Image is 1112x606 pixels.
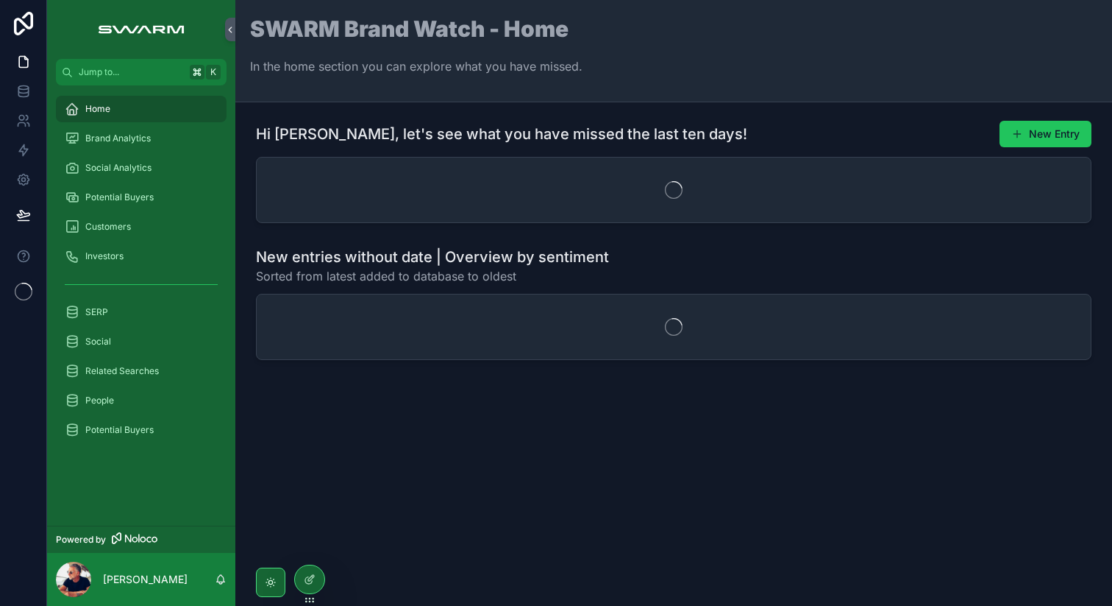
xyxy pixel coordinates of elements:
a: Brand Analytics [56,125,227,152]
button: New Entry [999,121,1091,147]
span: Sorted from latest added to database to oldest [256,267,609,285]
span: Brand Analytics [85,133,151,144]
button: Jump to...K [56,59,227,85]
span: Jump to... [79,66,184,78]
div: scrollable content [47,85,235,462]
span: Social [85,336,111,348]
a: Investors [56,243,227,269]
span: Social Analytics [85,162,152,174]
span: Home [85,103,110,115]
h1: New entries without date | Overview by sentiment [256,247,609,267]
span: SERP [85,306,108,318]
a: SERP [56,299,227,325]
span: Investors [85,250,124,262]
span: Powered by [56,534,106,546]
a: Social [56,328,227,355]
span: People [85,395,114,406]
span: K [207,66,219,78]
span: Potential Buyers [85,191,154,203]
a: Related Searches [56,358,227,384]
a: Potential Buyers [56,184,227,211]
a: Social Analytics [56,155,227,181]
a: Potential Buyers [56,417,227,443]
a: People [56,387,227,414]
a: Powered by [47,526,235,553]
span: Customers [85,221,131,233]
span: Potential Buyers [85,424,154,436]
p: [PERSON_NAME] [103,572,188,587]
h1: SWARM Brand Watch - Home [250,18,582,40]
img: App logo [90,18,191,41]
h1: Hi [PERSON_NAME], let's see what you have missed the last ten days! [256,124,747,144]
a: Customers [56,214,227,240]
p: In the home section you can explore what you have missed. [250,57,582,75]
span: Related Searches [85,365,159,377]
a: Home [56,96,227,122]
